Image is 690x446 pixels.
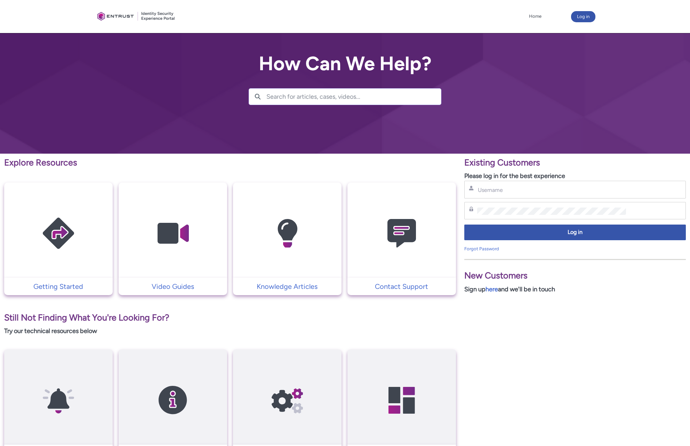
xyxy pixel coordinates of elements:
a: Video Guides [119,281,227,292]
button: Log in [464,225,686,240]
p: Explore Resources [4,156,456,169]
p: Knowledge Articles [236,281,338,292]
a: Forgot Password [464,246,499,251]
img: Video Guides [140,196,206,271]
p: Existing Customers [464,156,686,169]
img: Contact Support [369,196,435,271]
p: Try our technical resources below [4,326,456,336]
a: Getting Started [4,281,113,292]
p: Please log in for the best experience [464,171,686,181]
img: API Release Notes [25,363,91,438]
input: Search for articles, cases, videos... [266,89,441,105]
img: API Reference [254,363,320,438]
p: Still Not Finding What You're Looking For? [4,311,456,324]
p: Video Guides [122,281,224,292]
a: Contact Support [347,281,456,292]
a: Knowledge Articles [233,281,342,292]
input: Username [477,186,626,194]
p: Getting Started [8,281,109,292]
p: Sign up and we'll be in touch [464,285,686,294]
p: Contact Support [351,281,452,292]
a: here [486,285,498,293]
button: Log in [571,11,595,22]
button: Search [249,89,266,105]
img: Developer Hub [369,363,435,438]
iframe: Qualified Messenger [566,285,690,446]
img: Knowledge Articles [254,196,320,271]
a: Home [527,11,543,22]
img: Getting Started [25,196,91,271]
img: SDK Release Notes [140,363,206,438]
h2: How Can We Help? [249,53,441,74]
p: New Customers [464,269,686,282]
span: Log in [469,228,681,236]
